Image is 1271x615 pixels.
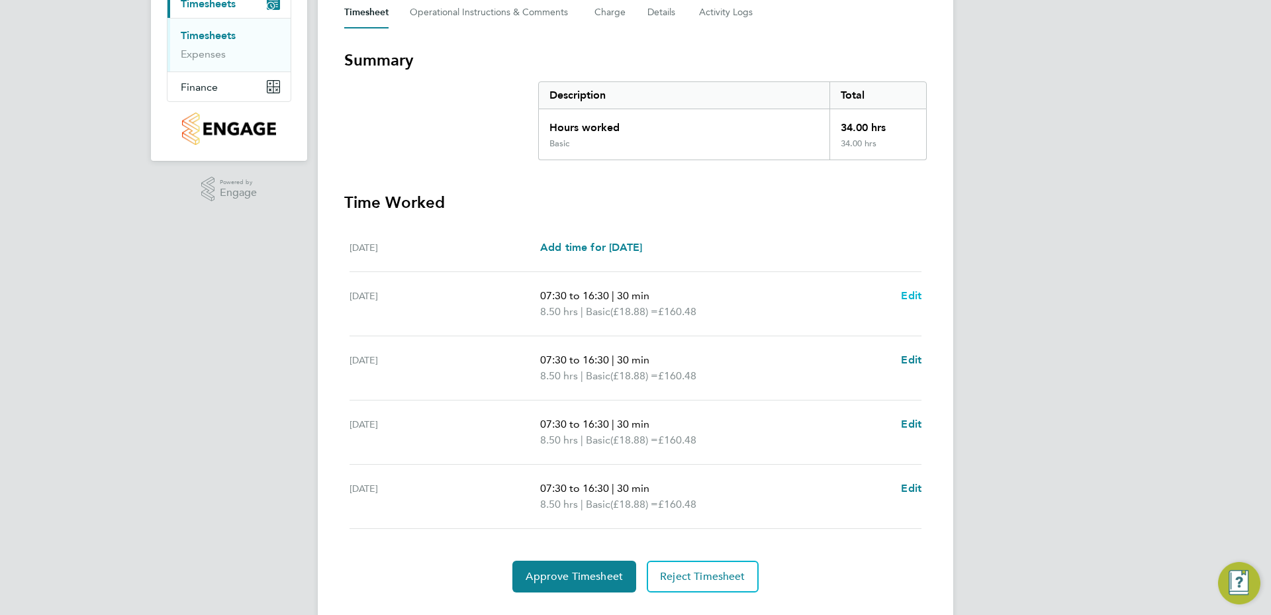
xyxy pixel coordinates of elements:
[581,434,583,446] span: |
[581,498,583,510] span: |
[901,482,921,495] span: Edit
[350,288,540,320] div: [DATE]
[540,498,578,510] span: 8.50 hrs
[829,138,926,160] div: 34.00 hrs
[540,305,578,318] span: 8.50 hrs
[540,418,609,430] span: 07:30 to 16:30
[586,432,610,448] span: Basic
[538,81,927,160] div: Summary
[540,369,578,382] span: 8.50 hrs
[612,482,614,495] span: |
[612,354,614,366] span: |
[350,481,540,512] div: [DATE]
[617,482,649,495] span: 30 min
[660,570,745,583] span: Reject Timesheet
[658,369,696,382] span: £160.48
[1218,562,1260,604] button: Engage Resource Center
[586,368,610,384] span: Basic
[540,240,642,256] a: Add time for [DATE]
[539,82,829,109] div: Description
[901,481,921,497] a: Edit
[167,18,291,71] div: Timesheets
[586,497,610,512] span: Basic
[829,82,926,109] div: Total
[182,113,275,145] img: countryside-properties-logo-retina.png
[658,305,696,318] span: £160.48
[901,289,921,302] span: Edit
[658,498,696,510] span: £160.48
[610,369,658,382] span: (£18.88) =
[901,416,921,432] a: Edit
[901,352,921,368] a: Edit
[617,289,649,302] span: 30 min
[220,177,257,188] span: Powered by
[581,305,583,318] span: |
[201,177,258,202] a: Powered byEngage
[610,305,658,318] span: (£18.88) =
[549,138,569,149] div: Basic
[539,109,829,138] div: Hours worked
[540,289,609,302] span: 07:30 to 16:30
[617,418,649,430] span: 30 min
[526,570,623,583] span: Approve Timesheet
[350,416,540,448] div: [DATE]
[167,72,291,101] button: Finance
[344,50,927,592] section: Timesheet
[344,192,927,213] h3: Time Worked
[617,354,649,366] span: 30 min
[581,369,583,382] span: |
[181,29,236,42] a: Timesheets
[181,48,226,60] a: Expenses
[350,352,540,384] div: [DATE]
[344,50,927,71] h3: Summary
[586,304,610,320] span: Basic
[512,561,636,592] button: Approve Timesheet
[658,434,696,446] span: £160.48
[540,354,609,366] span: 07:30 to 16:30
[181,81,218,93] span: Finance
[901,288,921,304] a: Edit
[167,113,291,145] a: Go to home page
[610,498,658,510] span: (£18.88) =
[612,418,614,430] span: |
[901,418,921,430] span: Edit
[540,241,642,254] span: Add time for [DATE]
[350,240,540,256] div: [DATE]
[610,434,658,446] span: (£18.88) =
[540,482,609,495] span: 07:30 to 16:30
[901,354,921,366] span: Edit
[647,561,759,592] button: Reject Timesheet
[540,434,578,446] span: 8.50 hrs
[829,109,926,138] div: 34.00 hrs
[220,187,257,199] span: Engage
[612,289,614,302] span: |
